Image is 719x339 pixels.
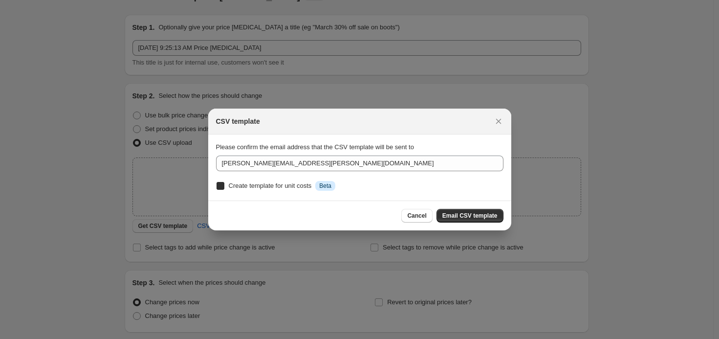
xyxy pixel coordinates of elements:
button: Close [492,114,505,128]
button: Email CSV template [436,209,503,223]
span: Beta [319,182,331,190]
h2: CSV template [216,116,260,126]
button: Cancel [401,209,432,223]
span: Please confirm the email address that the CSV template will be sent to [216,143,414,151]
span: Cancel [407,212,426,220]
span: Email CSV template [442,212,498,220]
div: Create template for unit costs [229,181,312,191]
